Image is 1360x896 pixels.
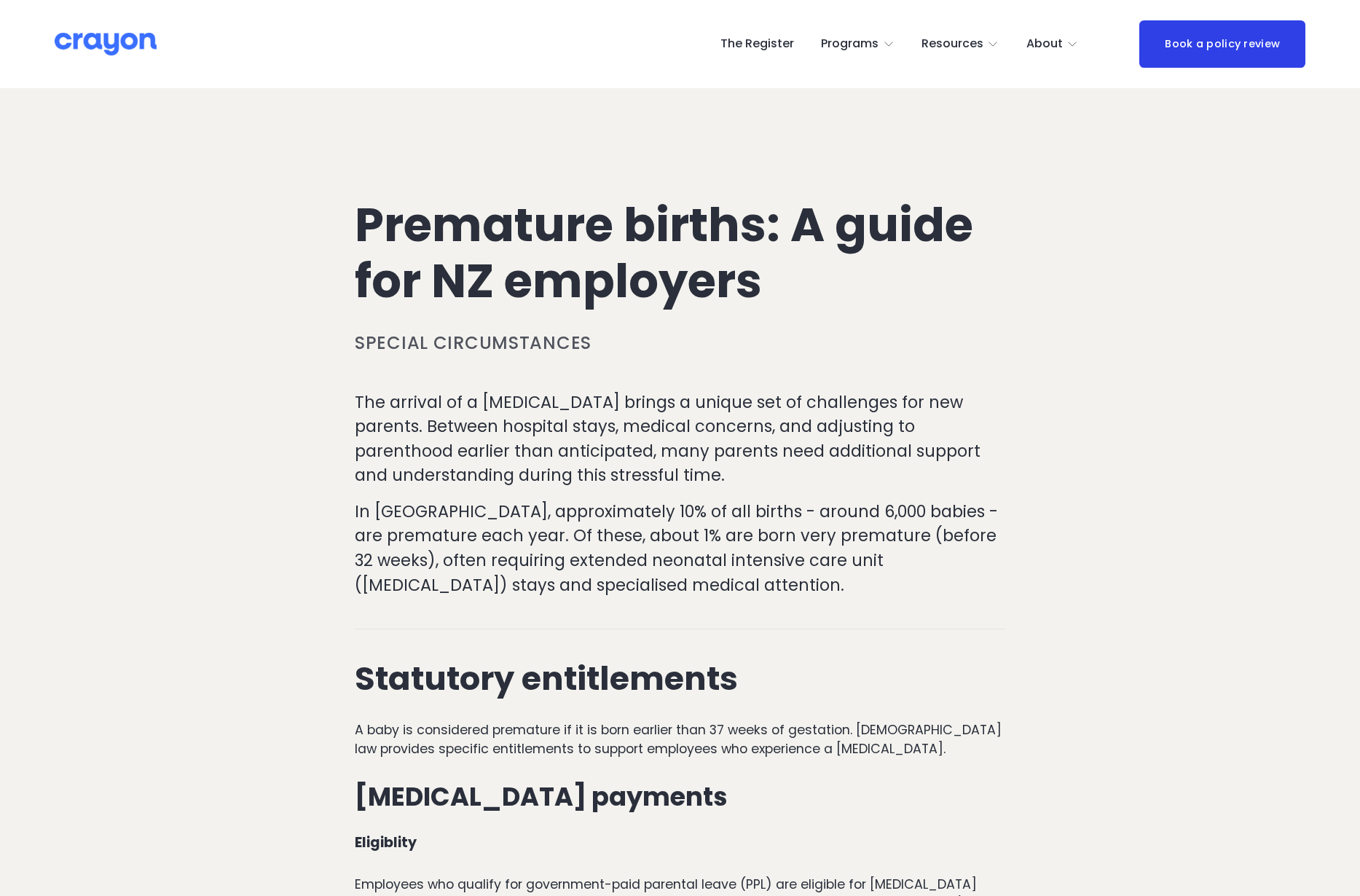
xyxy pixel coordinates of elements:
strong: Statutory entitlements [355,656,738,702]
a: folder dropdown [921,33,999,56]
span: Programs [821,34,879,55]
a: folder dropdown [821,33,895,56]
a: Book a policy review [1139,20,1305,68]
h4: Eligiblity [355,835,1005,852]
p: In [GEOGRAPHIC_DATA], approximately 10% of all births - around 6,000 babies - are premature each ... [355,500,1005,597]
p: A baby is considered premature if it is born earlier than 37 weeks of gestation. [DEMOGRAPHIC_DAT... [355,720,1005,759]
a: Special circumstances [355,331,591,355]
img: Crayon [55,31,157,57]
span: Resources [921,34,983,55]
a: The Register [720,33,794,56]
span: About [1026,34,1063,55]
p: The arrival of a [MEDICAL_DATA] brings a unique set of challenges for new parents. Between hospit... [355,390,1005,488]
h3: [MEDICAL_DATA] payments [355,782,1005,811]
h1: Premature births: A guide for NZ employers [355,197,1005,310]
a: folder dropdown [1026,33,1079,56]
